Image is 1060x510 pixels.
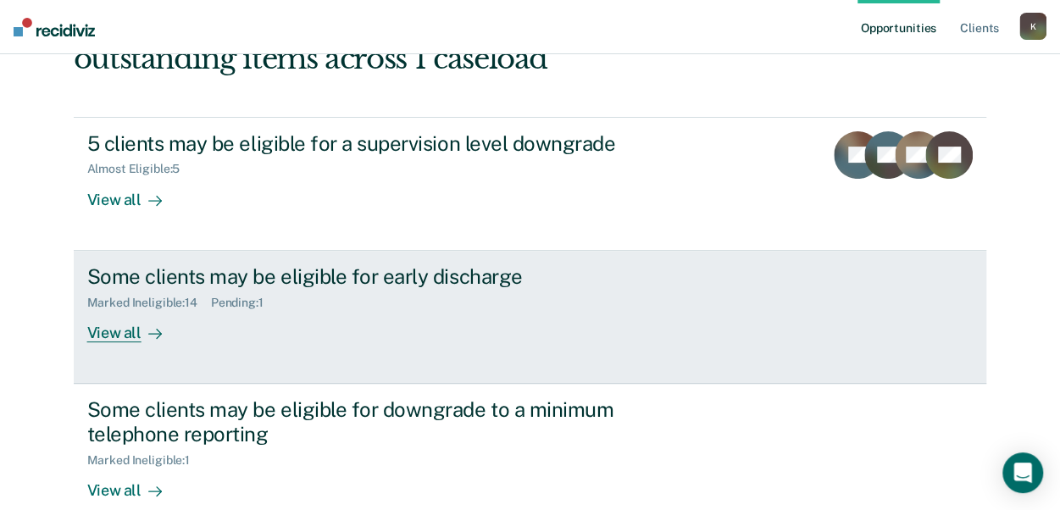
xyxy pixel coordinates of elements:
div: Marked Ineligible : 14 [87,296,211,310]
div: Open Intercom Messenger [1002,452,1043,493]
div: Some clients may be eligible for downgrade to a minimum telephone reporting [87,397,682,446]
div: View all [87,176,182,209]
div: 5 clients may be eligible for a supervision level downgrade [87,131,682,156]
div: Pending : 1 [211,296,277,310]
img: Recidiviz [14,18,95,36]
div: Almost Eligible : 5 [87,162,194,176]
div: View all [87,467,182,500]
div: View all [87,309,182,342]
a: Some clients may be eligible for early dischargeMarked Ineligible:14Pending:1View all [74,251,987,384]
button: K [1019,13,1046,40]
div: Marked Ineligible : 1 [87,453,203,468]
div: Some clients may be eligible for early discharge [87,264,682,289]
a: 5 clients may be eligible for a supervision level downgradeAlmost Eligible:5View all [74,117,987,251]
div: Hi, [PERSON_NAME]. We’ve found some outstanding items across 1 caseload [74,7,804,76]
